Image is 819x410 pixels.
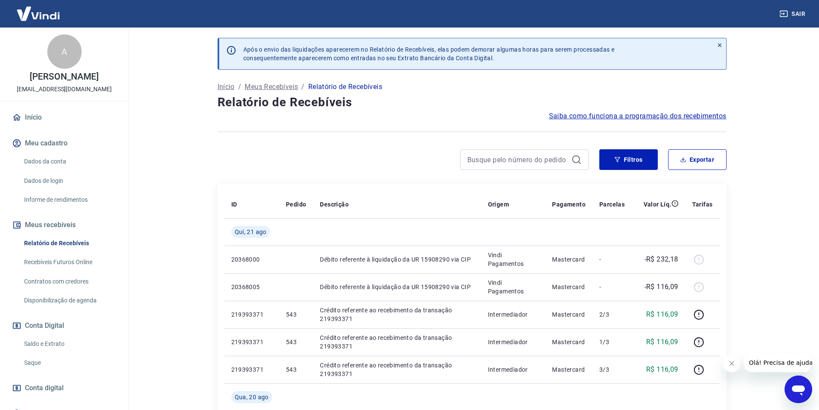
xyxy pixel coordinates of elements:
p: Débito referente à liquidação da UR 15908290 via CIP [320,255,474,264]
p: Mastercard [552,255,586,264]
a: Saiba como funciona a programação dos recebimentos [549,111,727,121]
input: Busque pelo número do pedido [467,153,568,166]
p: Mastercard [552,365,586,374]
p: Origem [488,200,509,209]
p: 543 [286,365,306,374]
p: Débito referente à liquidação da UR 15908290 via CIP [320,283,474,291]
span: Qua, 20 ago [235,393,269,401]
a: Disponibilização de agenda [21,292,118,309]
p: / [301,82,304,92]
p: [PERSON_NAME] [30,72,98,81]
span: Conta digital [25,382,64,394]
p: [EMAIL_ADDRESS][DOMAIN_NAME] [17,85,112,94]
a: Recebíveis Futuros Online [21,253,118,271]
div: A [47,34,82,69]
button: Filtros [599,149,658,170]
button: Meu cadastro [10,134,118,153]
button: Meus recebíveis [10,216,118,234]
a: Relatório de Recebíveis [21,234,118,252]
p: Mastercard [552,310,586,319]
p: 219393371 [231,338,272,346]
a: Dados de login [21,172,118,190]
p: 543 [286,310,306,319]
p: 20368005 [231,283,272,291]
p: 1/3 [599,338,625,346]
p: Pagamento [552,200,586,209]
span: Olá! Precisa de ajuda? [5,6,72,13]
span: Qui, 21 ago [235,228,267,236]
a: Informe de rendimentos [21,191,118,209]
p: Intermediador [488,338,539,346]
p: - [599,255,625,264]
h4: Relatório de Recebíveis [218,94,727,111]
p: Intermediador [488,365,539,374]
p: Tarifas [692,200,713,209]
p: Crédito referente ao recebimento da transação 219393371 [320,306,474,323]
button: Sair [778,6,809,22]
a: Saldo e Extrato [21,335,118,353]
a: Dados da conta [21,153,118,170]
p: 20368000 [231,255,272,264]
a: Meus Recebíveis [245,82,298,92]
a: Início [218,82,235,92]
a: Saque [21,354,118,372]
p: 3/3 [599,365,625,374]
p: Crédito referente ao recebimento da transação 219393371 [320,361,474,378]
p: 2/3 [599,310,625,319]
p: -R$ 232,18 [644,254,678,265]
p: R$ 116,09 [646,364,678,375]
p: ID [231,200,237,209]
button: Conta Digital [10,316,118,335]
p: / [238,82,241,92]
button: Exportar [668,149,727,170]
p: Pedido [286,200,306,209]
p: 219393371 [231,365,272,374]
p: Crédito referente ao recebimento da transação 219393371 [320,333,474,351]
p: Vindi Pagamentos [488,251,539,268]
a: Conta digital [10,379,118,398]
p: Descrição [320,200,349,209]
p: Mastercard [552,283,586,291]
a: Início [10,108,118,127]
p: R$ 116,09 [646,337,678,347]
iframe: Mensagem da empresa [744,353,812,372]
p: Intermediador [488,310,539,319]
p: 219393371 [231,310,272,319]
iframe: Fechar mensagem [723,355,740,372]
p: Vindi Pagamentos [488,278,539,296]
p: Relatório de Recebíveis [308,82,382,92]
p: -R$ 116,09 [644,282,678,292]
p: Parcelas [599,200,625,209]
a: Contratos com credores [21,273,118,290]
p: Mastercard [552,338,586,346]
p: R$ 116,09 [646,309,678,320]
p: - [599,283,625,291]
p: 543 [286,338,306,346]
iframe: Botão para abrir a janela de mensagens [785,376,812,403]
p: Valor Líq. [644,200,672,209]
p: Após o envio das liquidações aparecerem no Relatório de Recebíveis, elas podem demorar algumas ho... [243,45,615,62]
img: Vindi [10,0,66,27]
